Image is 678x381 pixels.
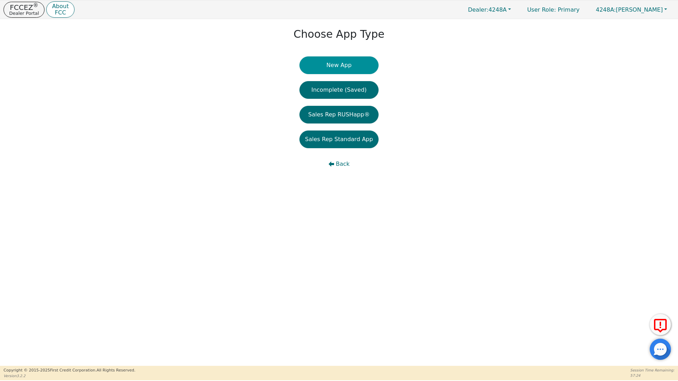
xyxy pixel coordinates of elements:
[293,28,384,41] h1: Choose App Type
[460,4,518,15] button: Dealer:4248A
[588,4,674,15] button: 4248A:[PERSON_NAME]
[596,6,616,13] span: 4248A:
[52,4,69,9] p: About
[299,155,379,173] button: Back
[33,2,38,8] sup: ®
[299,81,379,99] button: Incomplete (Saved)
[468,6,488,13] span: Dealer:
[9,11,39,16] p: Dealer Portal
[468,6,507,13] span: 4248A
[630,368,674,373] p: Session Time Remaining:
[46,1,74,18] button: AboutFCC
[596,6,663,13] span: [PERSON_NAME]
[96,368,135,373] span: All Rights Reserved.
[52,10,69,16] p: FCC
[630,373,674,378] p: 57:24
[527,6,556,13] span: User Role :
[4,373,135,379] p: Version 3.2.2
[9,4,39,11] p: FCCEZ
[4,2,44,18] button: FCCEZ®Dealer Portal
[650,314,671,335] button: Report Error to FCC
[299,56,379,74] button: New App
[299,131,379,148] button: Sales Rep Standard App
[4,368,135,374] p: Copyright © 2015- 2025 First Credit Corporation.
[520,3,587,17] p: Primary
[336,160,350,168] span: Back
[299,106,379,123] button: Sales Rep RUSHapp®
[520,3,587,17] a: User Role: Primary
